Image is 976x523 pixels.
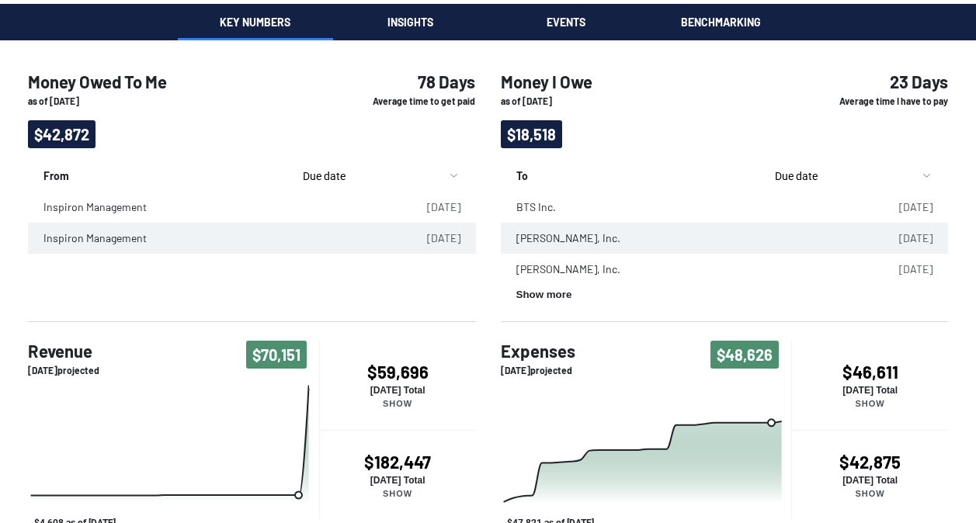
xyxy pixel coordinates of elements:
[332,71,476,92] h4: 78 Days
[28,120,96,148] span: $42,872
[28,71,307,92] h4: Money Owed To Me
[861,223,948,254] td: [DATE]
[246,341,307,369] span: $70,151
[861,192,948,223] td: [DATE]
[767,419,774,426] path: Monday, Sep 29, 04:00, 47,820.060000000005. Past/Projected Data.
[516,161,754,184] p: To
[320,475,476,486] p: [DATE] Total
[28,364,99,377] p: [DATE] projected
[501,364,575,377] p: [DATE] projected
[804,95,948,108] p: Average time I have to pay
[389,223,476,254] td: [DATE]
[804,71,948,92] h4: 23 Days
[501,223,862,254] td: [PERSON_NAME], Inc.
[389,192,476,223] td: [DATE]
[791,341,948,430] button: $46,611[DATE] TotalShow
[792,475,948,486] p: [DATE] Total
[501,71,780,92] h4: Money I Owe
[792,452,948,472] h4: $42,875
[332,95,476,108] p: Average time to get paid
[501,341,575,361] h4: Expenses
[319,341,476,430] button: $59,696[DATE] TotalShow
[320,399,476,408] p: Show
[501,192,862,223] td: BTS Inc.
[320,362,476,382] h4: $59,696
[861,254,948,285] td: [DATE]
[516,289,572,300] button: Show more
[792,385,948,396] p: [DATE] Total
[501,120,562,148] span: $18,518
[791,430,948,520] button: $42,875[DATE] TotalShow
[28,223,389,254] td: Inspiron Management
[319,430,476,520] button: $182,447[DATE] TotalShow
[31,385,309,503] g: Past/Projected Data, series 1 of 3 with 0 data points.
[792,362,948,382] h4: $46,611
[28,341,99,361] h4: Revenue
[297,161,460,192] button: sort by
[28,95,307,108] p: as of [DATE]
[320,452,476,472] h4: $182,447
[792,489,948,498] p: Show
[710,341,779,369] span: $48,626
[333,4,488,40] button: Insights
[503,421,781,503] g: Past/Projected Data, series 1 of 3 with 0 data points.
[501,95,780,108] p: as of [DATE]
[644,4,799,40] button: Benchmarking
[320,385,476,396] p: [DATE] Total
[501,254,862,285] td: [PERSON_NAME], Inc.
[28,192,389,223] td: Inspiron Management
[178,4,333,40] button: Key Numbers
[43,161,281,184] p: From
[320,489,476,498] p: Show
[769,161,933,192] button: sort by
[295,491,302,498] path: Monday, Sep 29, 04:00, 4,607.86. Past/Projected Data.
[792,399,948,408] p: Show
[488,4,644,40] button: Events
